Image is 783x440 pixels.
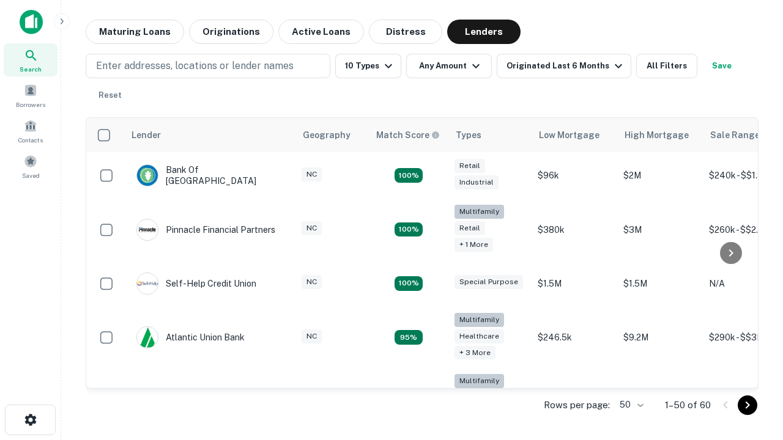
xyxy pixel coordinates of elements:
div: + 3 more [455,346,495,360]
button: All Filters [636,54,697,78]
div: Originated Last 6 Months [507,59,626,73]
span: Search [20,64,42,74]
img: picture [137,165,158,186]
td: $1.5M [532,260,617,307]
p: Rows per page: [544,398,610,413]
div: Healthcare [455,329,504,343]
th: High Mortgage [617,118,703,152]
button: Save your search to get updates of matches that match your search criteria. [702,54,741,78]
th: Lender [124,118,295,152]
td: $1.5M [617,260,703,307]
div: Multifamily [455,205,504,219]
p: 1–50 of 60 [665,398,711,413]
td: $246.5k [532,307,617,369]
td: $9.2M [617,307,703,369]
div: Matching Properties: 11, hasApolloMatch: undefined [395,276,423,291]
button: Lenders [447,20,521,44]
span: Saved [22,170,40,180]
button: Maturing Loans [86,20,184,44]
td: $3.2M [617,368,703,430]
div: NC [302,167,322,182]
a: Borrowers [4,79,58,112]
p: Enter addresses, locations or lender names [96,59,294,73]
h6: Match Score [376,128,437,142]
button: Active Loans [278,20,364,44]
th: Types [448,118,532,152]
img: picture [137,219,158,240]
div: Matching Properties: 9, hasApolloMatch: undefined [395,330,423,345]
div: Industrial [455,175,499,189]
div: NC [302,275,322,289]
div: Multifamily [455,374,504,388]
div: Atlantic Union Bank [136,326,245,348]
a: Search [4,43,58,76]
button: Enter addresses, locations or lender names [86,54,330,78]
button: 10 Types [335,54,401,78]
div: Special Purpose [455,275,523,289]
div: 50 [615,396,645,414]
div: Self-help Credit Union [136,273,256,295]
button: Distress [369,20,442,44]
div: Bank Of [GEOGRAPHIC_DATA] [136,164,283,186]
div: Matching Properties: 17, hasApolloMatch: undefined [395,222,423,237]
button: Originations [189,20,273,44]
td: $3M [617,199,703,260]
div: Capitalize uses an advanced AI algorithm to match your search with the best lender. The match sco... [376,128,440,142]
a: Contacts [4,114,58,147]
div: Low Mortgage [539,128,599,142]
div: Retail [455,159,485,173]
button: Originated Last 6 Months [497,54,631,78]
button: Reset [91,83,130,108]
td: $2M [617,152,703,199]
div: NC [302,329,322,343]
td: $246k [532,368,617,430]
div: Geography [303,128,351,142]
span: Contacts [18,135,43,145]
iframe: Chat Widget [722,303,783,362]
img: capitalize-icon.png [20,10,43,34]
th: Low Mortgage [532,118,617,152]
img: picture [137,273,158,294]
div: + 1 more [455,238,493,252]
td: $380k [532,199,617,260]
th: Capitalize uses an advanced AI algorithm to match your search with the best lender. The match sco... [369,118,448,152]
div: Sale Range [710,128,760,142]
div: NC [302,221,322,235]
div: Multifamily [455,313,504,327]
div: High Mortgage [625,128,689,142]
div: The Fidelity Bank [136,388,236,410]
a: Saved [4,150,58,183]
th: Geography [295,118,369,152]
button: Go to next page [738,395,757,415]
button: Any Amount [406,54,492,78]
td: $96k [532,152,617,199]
div: Types [456,128,481,142]
div: Retail [455,221,485,235]
img: picture [137,327,158,348]
span: Borrowers [16,100,45,109]
div: Matching Properties: 15, hasApolloMatch: undefined [395,168,423,183]
div: Lender [132,128,161,142]
div: Pinnacle Financial Partners [136,219,275,241]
